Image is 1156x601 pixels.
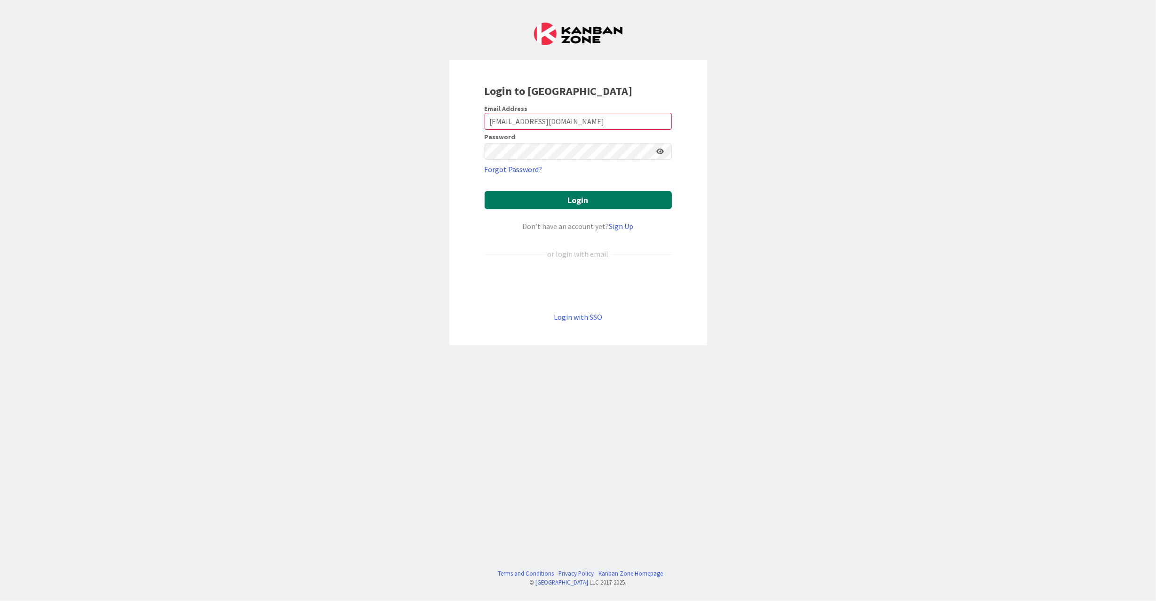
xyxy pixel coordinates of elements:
[485,221,672,232] div: Don’t have an account yet?
[485,84,633,98] b: Login to [GEOGRAPHIC_DATA]
[534,23,622,45] img: Kanban Zone
[485,134,516,140] label: Password
[554,312,602,322] a: Login with SSO
[485,104,528,113] label: Email Address
[558,569,594,578] a: Privacy Policy
[485,164,542,175] a: Forgot Password?
[545,248,611,260] div: or login with email
[536,578,589,586] a: [GEOGRAPHIC_DATA]
[480,275,677,296] iframe: Sign in with Google Button
[493,578,663,587] div: © LLC 2017- 2025 .
[498,569,554,578] a: Terms and Conditions
[598,569,663,578] a: Kanban Zone Homepage
[485,191,672,209] button: Login
[609,221,634,231] a: Sign Up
